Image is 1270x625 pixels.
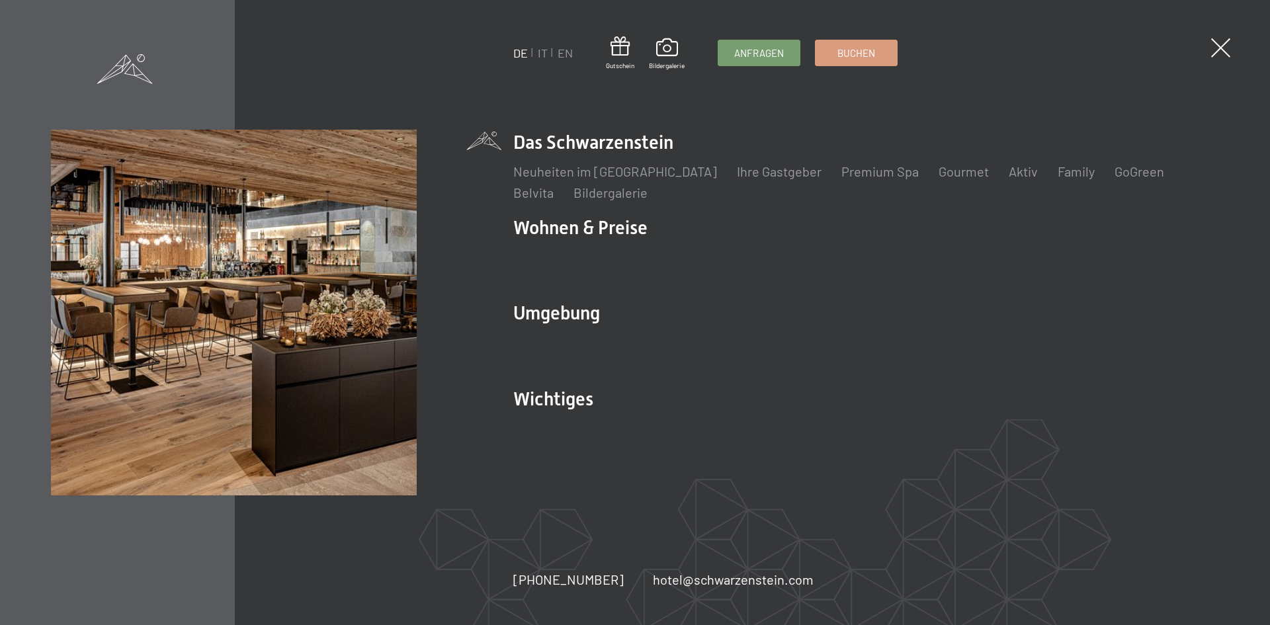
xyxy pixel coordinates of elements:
[649,38,685,70] a: Bildergalerie
[837,46,875,60] span: Buchen
[606,61,634,70] span: Gutschein
[841,163,919,179] a: Premium Spa
[558,46,573,60] a: EN
[513,570,624,589] a: [PHONE_NUMBER]
[1115,163,1164,179] a: GoGreen
[734,46,784,60] span: Anfragen
[649,61,685,70] span: Bildergalerie
[513,46,528,60] a: DE
[939,163,989,179] a: Gourmet
[573,185,648,200] a: Bildergalerie
[816,40,897,65] a: Buchen
[737,163,822,179] a: Ihre Gastgeber
[513,185,554,200] a: Belvita
[513,571,624,587] span: [PHONE_NUMBER]
[718,40,800,65] a: Anfragen
[1058,163,1095,179] a: Family
[1009,163,1038,179] a: Aktiv
[606,36,634,70] a: Gutschein
[538,46,548,60] a: IT
[513,163,717,179] a: Neuheiten im [GEOGRAPHIC_DATA]
[653,570,814,589] a: hotel@schwarzenstein.com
